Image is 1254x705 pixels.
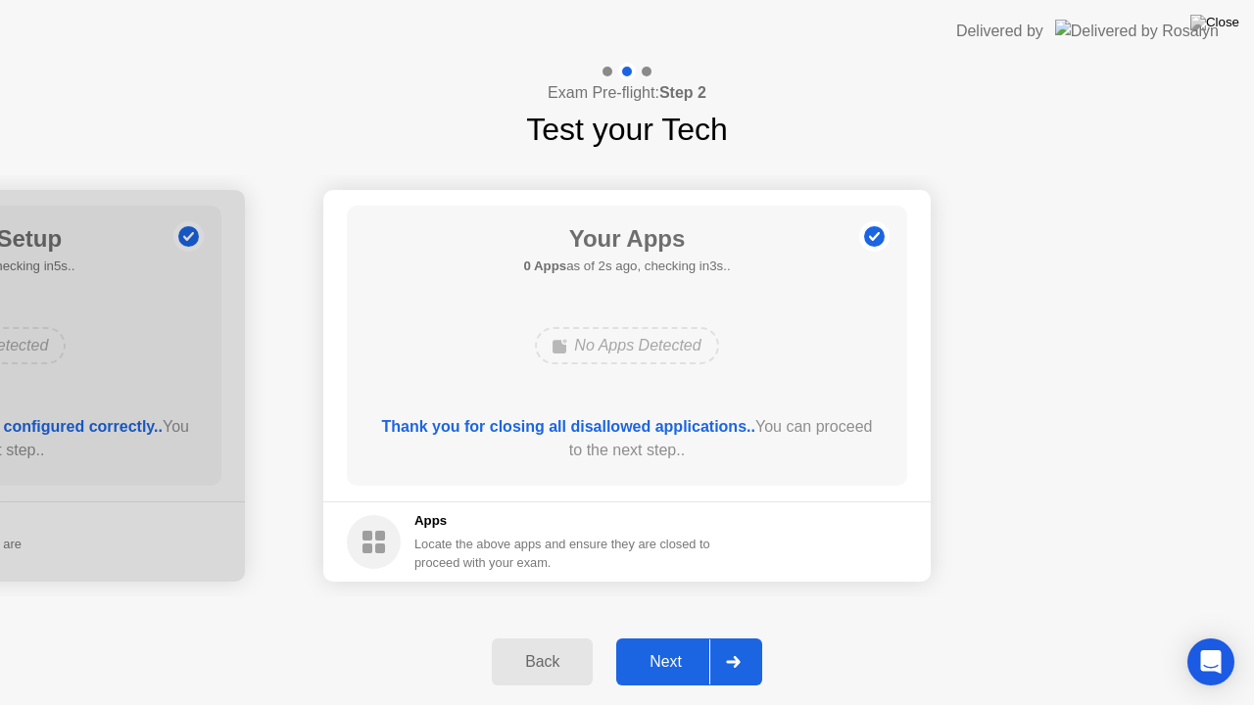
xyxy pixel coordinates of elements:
div: You can proceed to the next step.. [375,415,880,462]
img: Delivered by Rosalyn [1055,20,1219,42]
div: Locate the above apps and ensure they are closed to proceed with your exam. [414,535,711,572]
button: Back [492,638,593,685]
h1: Test your Tech [526,106,728,153]
button: Next [616,638,762,685]
h5: Apps [414,511,711,531]
div: Back [498,653,587,671]
h1: Your Apps [523,221,730,257]
div: Open Intercom Messenger [1187,638,1234,685]
h5: as of 2s ago, checking in3s.. [523,257,730,276]
b: Step 2 [659,84,706,101]
div: Next [622,653,709,671]
img: Close [1190,15,1239,30]
b: Thank you for closing all disallowed applications.. [382,418,755,435]
h4: Exam Pre-flight: [548,81,706,105]
div: No Apps Detected [535,327,718,364]
b: 0 Apps [523,258,566,273]
div: Delivered by [956,20,1043,43]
